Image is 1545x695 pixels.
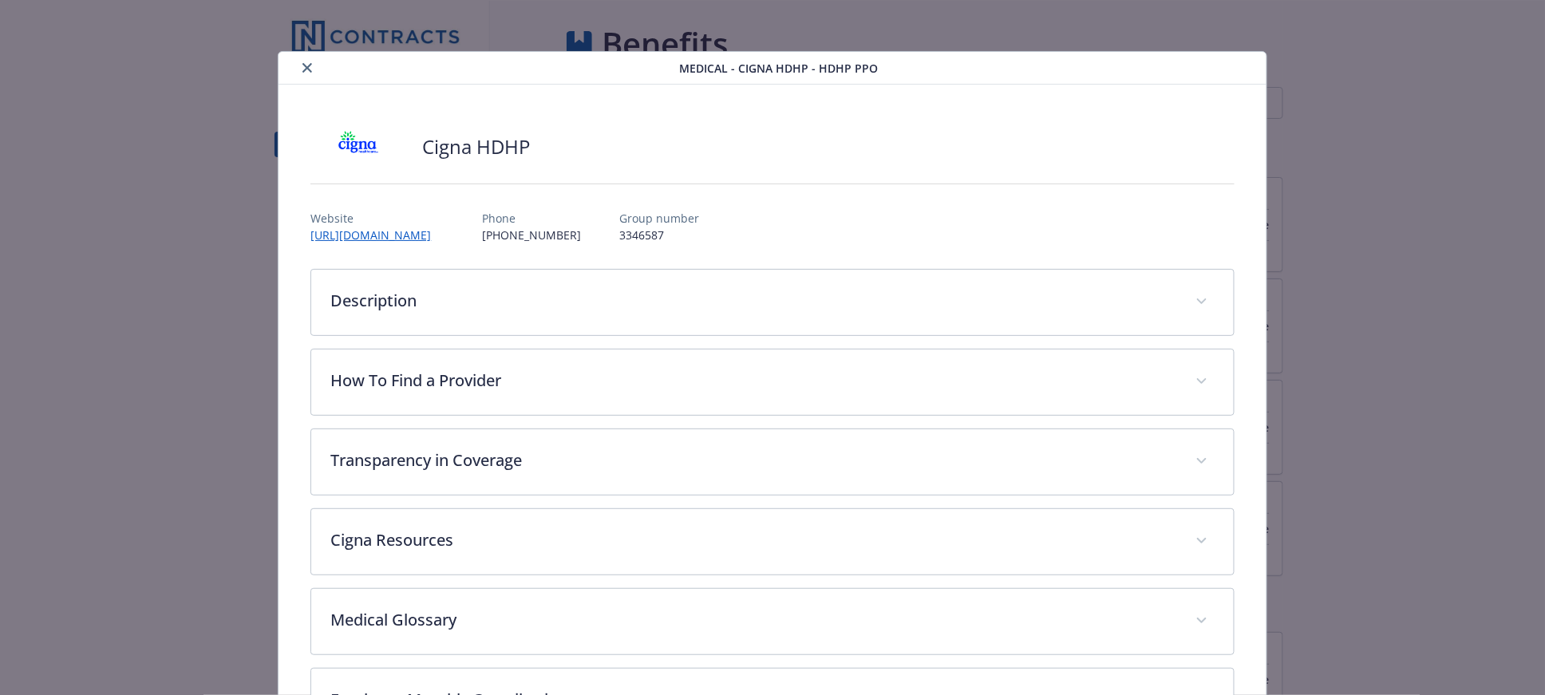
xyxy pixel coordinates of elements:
[310,123,406,171] img: CIGNA
[298,58,317,77] button: close
[619,210,699,227] p: Group number
[679,60,878,77] span: Medical - Cigna HDHP - HDHP PPO
[482,227,581,243] p: [PHONE_NUMBER]
[311,429,1233,495] div: Transparency in Coverage
[310,227,444,243] a: [URL][DOMAIN_NAME]
[482,210,581,227] p: Phone
[330,608,1176,632] p: Medical Glossary
[330,448,1176,472] p: Transparency in Coverage
[330,369,1176,393] p: How To Find a Provider
[311,349,1233,415] div: How To Find a Provider
[310,210,444,227] p: Website
[311,270,1233,335] div: Description
[311,509,1233,575] div: Cigna Resources
[330,528,1176,552] p: Cigna Resources
[619,227,699,243] p: 3346587
[330,289,1176,313] p: Description
[311,589,1233,654] div: Medical Glossary
[422,133,530,160] h2: Cigna HDHP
